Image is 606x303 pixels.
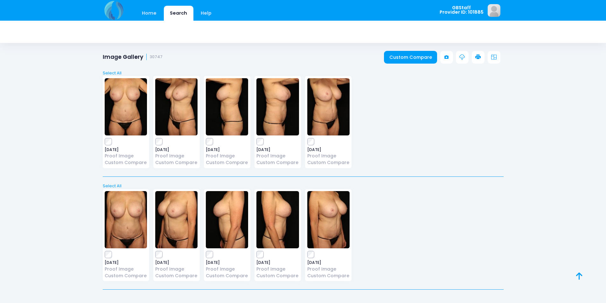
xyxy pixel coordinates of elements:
[206,191,248,248] img: image
[256,148,299,152] span: [DATE]
[155,159,198,166] a: Custom Compare
[307,148,350,152] span: [DATE]
[155,153,198,159] a: Proof Image
[155,261,198,265] span: [DATE]
[206,266,248,272] a: Proof Image
[307,261,350,265] span: [DATE]
[194,6,218,21] a: Help
[307,272,350,279] a: Custom Compare
[206,78,248,135] img: image
[206,159,248,166] a: Custom Compare
[105,191,147,248] img: image
[256,159,299,166] a: Custom Compare
[150,55,163,59] small: 30747
[155,191,198,248] img: image
[307,266,350,272] a: Proof Image
[440,5,484,15] span: GBStaff Provider ID: 101885
[155,148,198,152] span: [DATE]
[256,261,299,265] span: [DATE]
[105,153,147,159] a: Proof Image
[307,159,350,166] a: Custom Compare
[307,153,350,159] a: Proof Image
[101,183,505,189] a: Select All
[206,148,248,152] span: [DATE]
[206,153,248,159] a: Proof Image
[155,272,198,279] a: Custom Compare
[256,191,299,248] img: image
[136,6,163,21] a: Home
[164,6,193,21] a: Search
[307,191,350,248] img: image
[105,78,147,135] img: image
[256,153,299,159] a: Proof Image
[105,148,147,152] span: [DATE]
[105,159,147,166] a: Custom Compare
[307,78,350,135] img: image
[206,272,248,279] a: Custom Compare
[384,51,437,64] a: Custom Compare
[155,266,198,272] a: Proof Image
[256,272,299,279] a: Custom Compare
[256,78,299,135] img: image
[206,261,248,265] span: [DATE]
[155,78,198,135] img: image
[488,4,500,17] img: image
[103,54,163,60] h1: Image Gallery
[105,266,147,272] a: Proof Image
[101,70,505,76] a: Select All
[105,272,147,279] a: Custom Compare
[105,261,147,265] span: [DATE]
[256,266,299,272] a: Proof Image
